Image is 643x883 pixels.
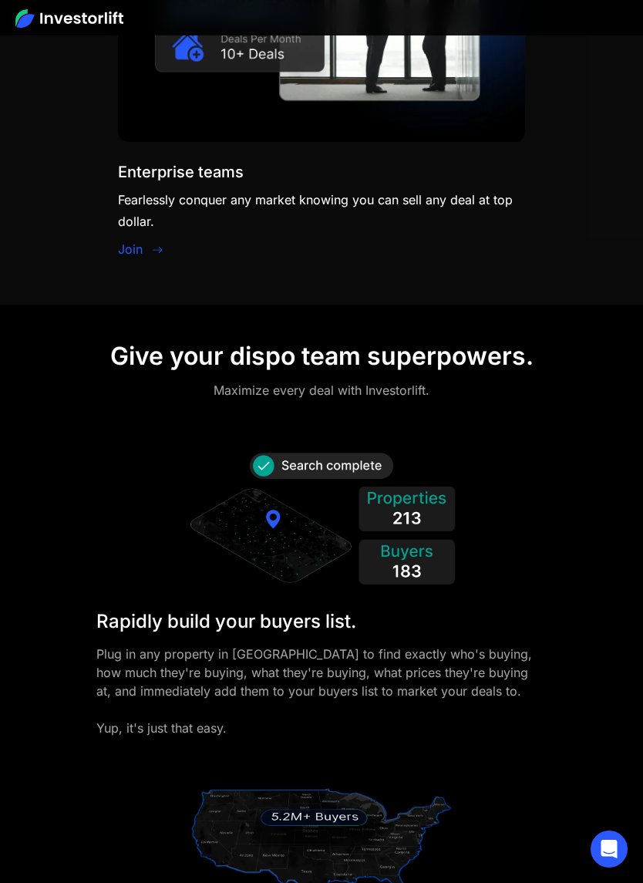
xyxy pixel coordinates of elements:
[118,163,244,181] div: Enterprise teams
[96,645,547,737] div: Plug in any property in [GEOGRAPHIC_DATA] to find exactly who's buying, how much they're buying, ...
[118,189,525,232] div: Fearlessly conquer any market knowing you can sell any deal at top dollar.
[591,831,628,868] div: Open Intercom Messenger
[118,240,143,258] a: Join
[110,342,534,371] div: Give your dispo team superpowers.
[214,378,429,403] div: Maximize every deal with Investorlift.
[96,608,547,635] div: Rapidly build your buyers list.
